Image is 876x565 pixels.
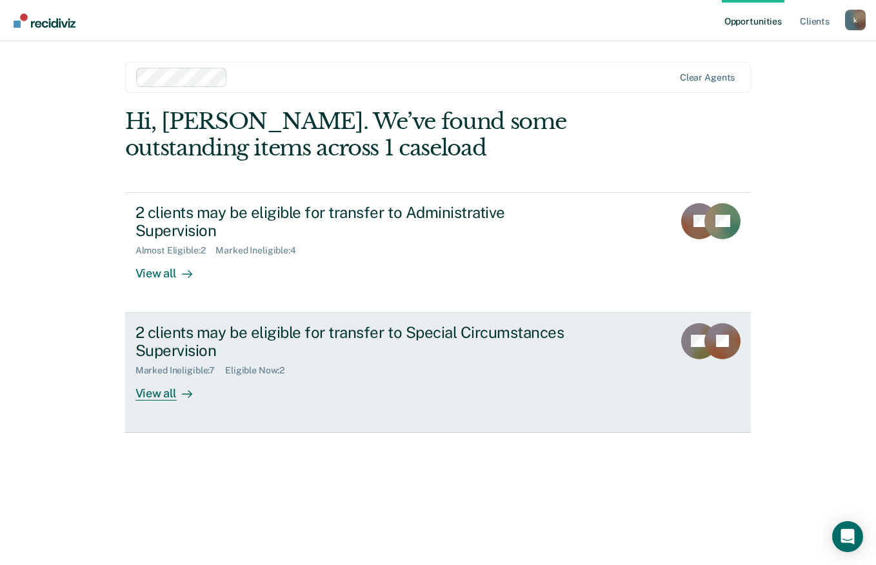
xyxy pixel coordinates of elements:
[215,245,306,256] div: Marked Ineligible : 4
[845,10,866,30] div: k
[135,323,588,361] div: 2 clients may be eligible for transfer to Special Circumstances Supervision
[125,108,626,161] div: Hi, [PERSON_NAME]. We’ve found some outstanding items across 1 caseload
[125,313,752,433] a: 2 clients may be eligible for transfer to Special Circumstances SupervisionMarked Ineligible:7Eli...
[135,203,588,241] div: 2 clients may be eligible for transfer to Administrative Supervision
[135,245,216,256] div: Almost Eligible : 2
[14,14,75,28] img: Recidiviz
[135,376,208,401] div: View all
[135,256,208,281] div: View all
[135,365,225,376] div: Marked Ineligible : 7
[845,10,866,30] button: Profile dropdown button
[680,72,735,83] div: Clear agents
[225,365,295,376] div: Eligible Now : 2
[125,192,752,313] a: 2 clients may be eligible for transfer to Administrative SupervisionAlmost Eligible:2Marked Ineli...
[832,521,863,552] div: Open Intercom Messenger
